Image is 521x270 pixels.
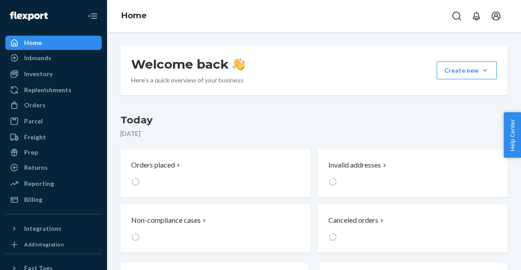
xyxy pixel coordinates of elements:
p: Canceled orders [328,215,378,225]
a: Returns [5,160,102,175]
a: Billing [5,192,102,207]
button: Close Navigation [84,7,102,25]
button: Invalid addresses [318,149,508,197]
p: Orders placed [131,160,175,170]
div: Inbounds [24,53,51,62]
button: Create new [437,61,497,79]
div: Integrations [24,224,62,233]
div: Returns [24,163,48,172]
a: Orders [5,98,102,112]
p: Invalid addresses [328,160,381,170]
a: Add Integration [5,239,102,250]
a: Inventory [5,67,102,81]
div: Parcel [24,117,43,126]
div: Reporting [24,179,54,188]
button: Orders placed [120,149,310,197]
button: Help Center [504,112,521,158]
p: Here’s a quick overview of your business [131,76,245,85]
div: Home [24,38,42,47]
div: Billing [24,195,42,204]
a: Replenishments [5,83,102,97]
button: Open account menu [487,7,505,25]
button: Open Search Box [448,7,466,25]
p: Non-compliance cases [131,215,201,225]
h1: Welcome back [131,56,245,72]
div: Orders [24,101,45,110]
button: Open notifications [467,7,485,25]
a: Parcel [5,114,102,128]
button: Integrations [5,221,102,236]
div: Replenishments [24,86,71,94]
img: Flexport logo [10,12,48,20]
a: Reporting [5,176,102,191]
a: Prep [5,145,102,160]
a: Freight [5,130,102,144]
button: Canceled orders [318,205,508,253]
div: Add Integration [24,241,64,248]
button: Non-compliance cases [120,205,310,253]
div: Freight [24,133,46,142]
a: Home [5,36,102,50]
ol: breadcrumbs [114,3,154,29]
img: hand-wave emoji [232,58,245,70]
a: Home [121,11,147,20]
a: Inbounds [5,51,102,65]
div: Inventory [24,70,53,78]
div: Prep [24,148,38,157]
h3: Today [120,113,508,127]
p: [DATE] [120,129,508,138]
